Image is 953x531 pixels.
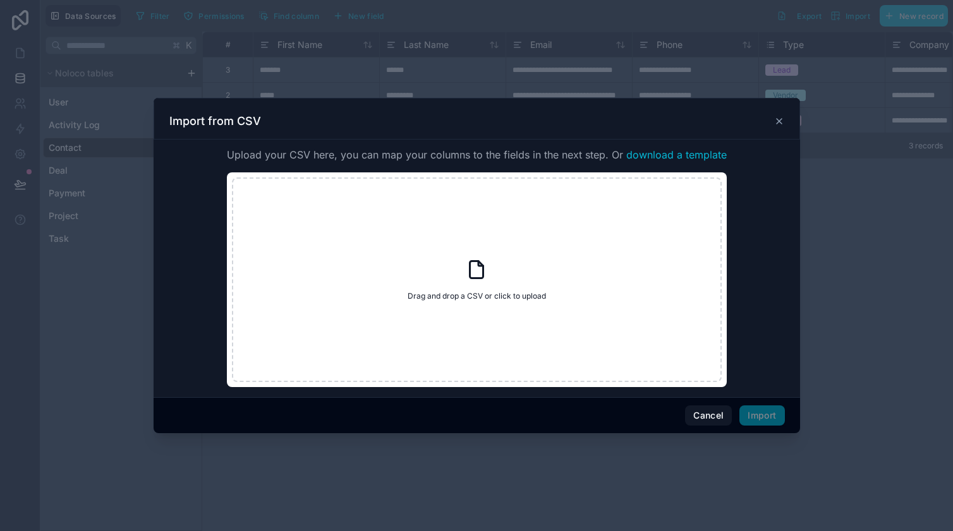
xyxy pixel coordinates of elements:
h3: Import from CSV [169,114,261,129]
button: Cancel [685,405,732,426]
span: Upload your CSV here, you can map your columns to the fields in the next step. Or [227,147,727,162]
button: download a template [626,147,727,162]
span: Drag and drop a CSV or click to upload [408,291,546,301]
